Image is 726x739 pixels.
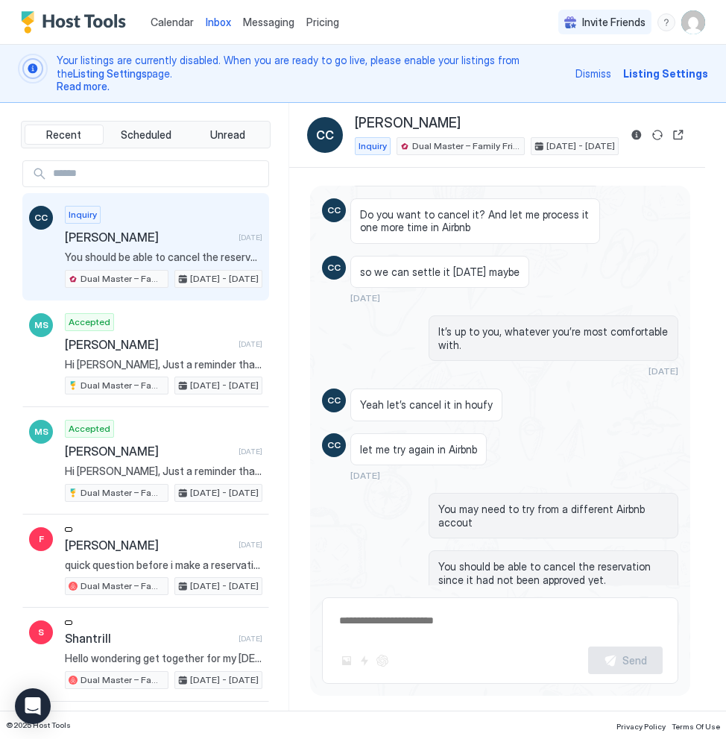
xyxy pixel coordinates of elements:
span: Invite Friends [582,16,645,29]
span: Terms Of Use [672,722,720,731]
span: [DATE] [648,365,678,377]
span: You should be able to cancel the reservation since it had not been approved yet. [65,251,262,264]
button: Unread [188,125,267,145]
span: CC [327,204,341,217]
span: CC [34,211,48,224]
div: menu [657,13,675,31]
a: Calendar [151,14,194,30]
span: [DATE] - [DATE] [190,486,259,500]
span: [DATE] [239,540,262,550]
span: Accepted [69,315,110,329]
span: Yeah let’s cancel it in houfy [360,398,493,412]
span: You should be able to cancel the reservation since it had not been approved yet. [438,560,669,586]
span: Hello wondering get together for my [DEMOGRAPHIC_DATA] bby girl , nothing to big . Sleep over for... [65,652,262,665]
span: [PERSON_NAME] [65,337,233,352]
div: Dismiss [575,66,611,81]
span: Hi [PERSON_NAME], Just a reminder that your check-out is [DATE] at 11AM. Before you check-out ple... [65,465,262,478]
span: [DATE] [239,339,262,349]
span: [DATE] - [DATE] [546,139,615,153]
span: Inquiry [359,139,387,153]
span: Dual Master – Family Friendly & Large Groups [81,579,165,593]
span: [DATE] - [DATE] [190,579,259,593]
span: Dual Master – Family Friendly & Large Groups [412,139,521,153]
span: quick question before i make a reservation. i have a party of 10. is it ok to have visitors? [65,559,262,572]
span: Recent [46,128,81,142]
span: You may need to try from a different Airbnb accout [438,503,669,529]
span: [DATE] [239,634,262,644]
button: Recent [25,125,104,145]
span: Inbox [206,16,231,28]
div: Open Intercom Messenger [15,688,51,724]
span: Hi [PERSON_NAME], Just a reminder that your check-out is [DATE] at 11AM. Before you check-out ple... [65,358,262,371]
span: [PERSON_NAME] [65,538,233,553]
span: [PERSON_NAME] [65,444,233,459]
div: User profile [681,10,705,34]
input: Input Field [47,161,268,186]
span: CC [327,261,341,274]
span: Calendar [151,16,194,28]
button: Sync reservation [648,126,666,144]
span: Scheduled [121,128,171,142]
a: Listing Settings [73,67,147,80]
span: CC [316,126,334,144]
span: Your listings are currently disabled. When you are ready to go live, please enable your listings ... [57,54,566,93]
span: CC [327,394,341,407]
span: Dual Master – Family Friendly & Large Groups [81,272,165,286]
span: let me try again in Airbnb [360,443,477,456]
span: [DATE] [350,292,380,304]
div: Send [622,652,647,668]
span: [PERSON_NAME] [355,115,461,132]
a: Host Tools Logo [21,11,133,34]
span: [DATE] [239,233,262,242]
button: Reservation information [628,126,645,144]
a: Messaging [243,14,294,30]
span: [DATE] - [DATE] [190,673,259,687]
span: [DATE] - [DATE] [190,272,259,286]
span: Pricing [306,16,339,29]
span: [DATE] - [DATE] [190,379,259,392]
div: tab-group [21,121,271,149]
button: Scheduled [107,125,186,145]
span: It’s up to you, whatever you’re most comfortable with. [438,325,669,351]
span: Do you want to cancel it? And let me process it one more time in Airbnb [360,208,590,234]
span: [DATE] [350,470,380,481]
a: Read more. [57,80,110,92]
a: Privacy Policy [616,717,666,733]
span: Dual Master – Family Friendly & Large Groups [81,486,165,500]
a: Inbox [206,14,231,30]
div: Listing Settings [623,66,708,81]
span: Privacy Policy [616,722,666,731]
span: [PERSON_NAME] [65,230,233,245]
span: Accepted [69,422,110,435]
span: Shantrill [65,631,233,646]
button: Send [588,647,663,674]
span: Dual Master – Family Friendly & Large Groups [81,379,165,392]
span: MS [34,318,48,332]
span: CC [327,438,341,452]
span: S [38,626,44,639]
span: Messaging [243,16,294,28]
span: F [39,532,44,546]
span: Inquiry [69,208,97,221]
span: MS [34,425,48,438]
button: Open reservation [669,126,687,144]
span: Dual Master – Family Friendly & Large Groups [81,673,165,687]
a: Terms Of Use [672,717,720,733]
span: so we can settle it [DATE] maybe [360,265,520,279]
span: Unread [210,128,245,142]
span: © 2025 Host Tools [6,720,71,730]
span: [DATE] [239,447,262,456]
